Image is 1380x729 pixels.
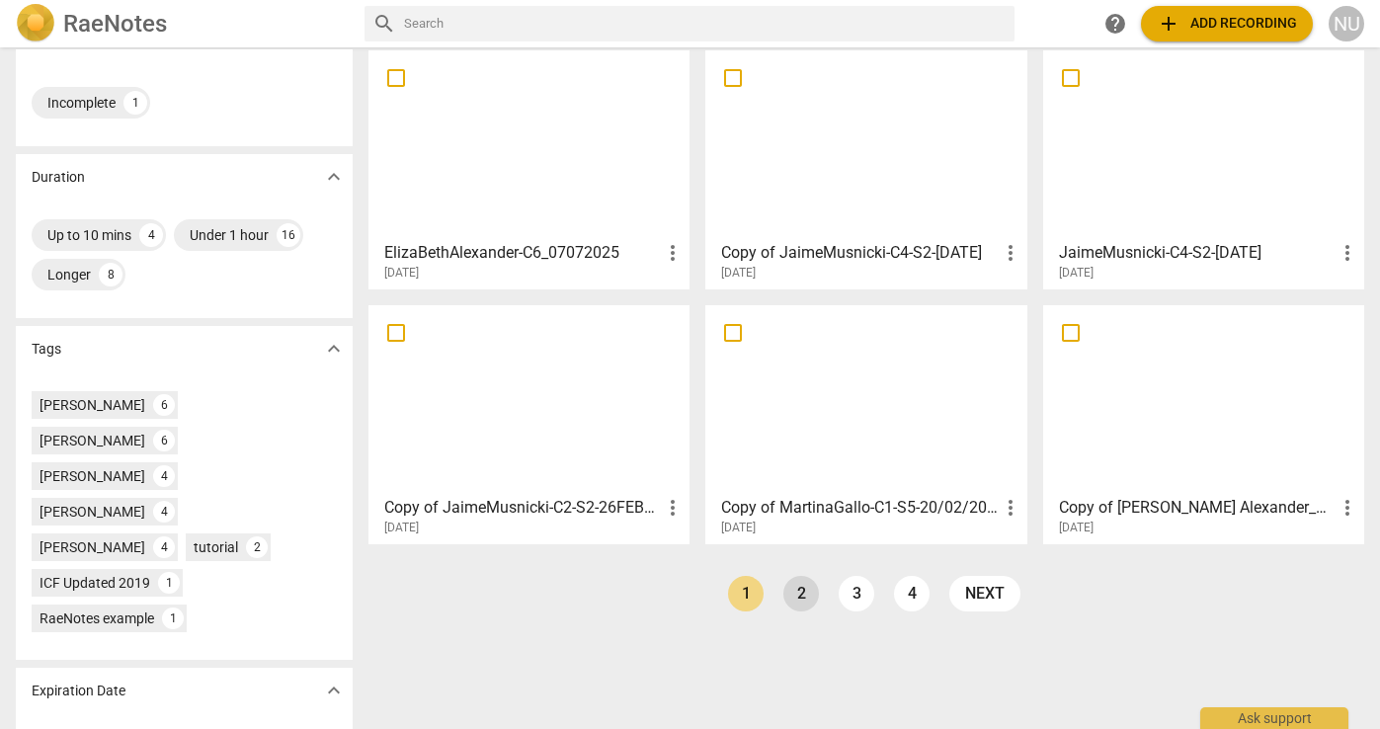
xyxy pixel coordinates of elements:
[32,167,85,188] p: Duration
[1329,6,1364,41] button: NU
[839,576,874,611] a: Page 3
[1336,241,1359,265] span: more_vert
[32,681,125,701] p: Expiration Date
[153,430,175,451] div: 6
[1059,265,1094,282] span: [DATE]
[277,223,300,247] div: 16
[1141,6,1313,41] button: Upload
[319,162,349,192] button: Show more
[783,576,819,611] a: Page 2
[1200,707,1348,729] div: Ask support
[1157,12,1180,36] span: add
[949,576,1020,611] a: next
[404,8,1007,40] input: Search
[194,537,238,557] div: tutorial
[319,676,349,705] button: Show more
[721,496,998,520] h3: Copy of MartinaGallo-C1-S5-20/02/2025
[1097,6,1133,41] a: Help
[384,520,419,536] span: [DATE]
[375,312,683,535] a: Copy of JaimeMusnicki-C2-S2-26FEB25-video[DATE]
[47,93,116,113] div: Incomplete
[40,502,145,522] div: [PERSON_NAME]
[153,465,175,487] div: 4
[721,241,998,265] h3: Copy of JaimeMusnicki-C4-S2-29APR2025
[153,394,175,416] div: 6
[190,225,269,245] div: Under 1 hour
[162,607,184,629] div: 1
[153,536,175,558] div: 4
[246,536,268,558] div: 2
[40,573,150,593] div: ICF Updated 2019
[1157,12,1297,36] span: Add recording
[322,679,346,702] span: expand_more
[322,165,346,189] span: expand_more
[16,4,349,43] a: LogoRaeNotes
[40,537,145,557] div: [PERSON_NAME]
[384,241,661,265] h3: ElizaBethAlexander-C6_07072025
[32,339,61,360] p: Tags
[1336,496,1359,520] span: more_vert
[47,265,91,284] div: Longer
[712,57,1019,281] a: Copy of JaimeMusnicki-C4-S2-[DATE][DATE]
[999,241,1022,265] span: more_vert
[728,576,764,611] a: Page 1 is your current page
[63,10,167,38] h2: RaeNotes
[384,265,419,282] span: [DATE]
[40,395,145,415] div: [PERSON_NAME]
[721,265,756,282] span: [DATE]
[372,12,396,36] span: search
[158,572,180,594] div: 1
[1103,12,1127,36] span: help
[47,225,131,245] div: Up to 10 mins
[40,466,145,486] div: [PERSON_NAME]
[99,263,122,286] div: 8
[1059,520,1094,536] span: [DATE]
[1059,496,1336,520] h3: Copy of ElizaBeth Alexander_C2_S6_3_5_2025
[322,337,346,361] span: expand_more
[999,496,1022,520] span: more_vert
[384,496,661,520] h3: Copy of JaimeMusnicki-C2-S2-26FEB25-video
[661,241,685,265] span: more_vert
[661,496,685,520] span: more_vert
[1050,312,1357,535] a: Copy of [PERSON_NAME] Alexander_C2_S6_3_5_2025[DATE]
[721,520,756,536] span: [DATE]
[319,334,349,364] button: Show more
[123,91,147,115] div: 1
[1050,57,1357,281] a: JaimeMusnicki-C4-S2-[DATE][DATE]
[153,501,175,523] div: 4
[16,4,55,43] img: Logo
[139,223,163,247] div: 4
[375,57,683,281] a: ElizaBethAlexander-C6_07072025[DATE]
[712,312,1019,535] a: Copy of MartinaGallo-C1-S5-20/02/2025[DATE]
[40,431,145,450] div: [PERSON_NAME]
[894,576,930,611] a: Page 4
[1059,241,1336,265] h3: JaimeMusnicki-C4-S2-29APR2025
[40,608,154,628] div: RaeNotes example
